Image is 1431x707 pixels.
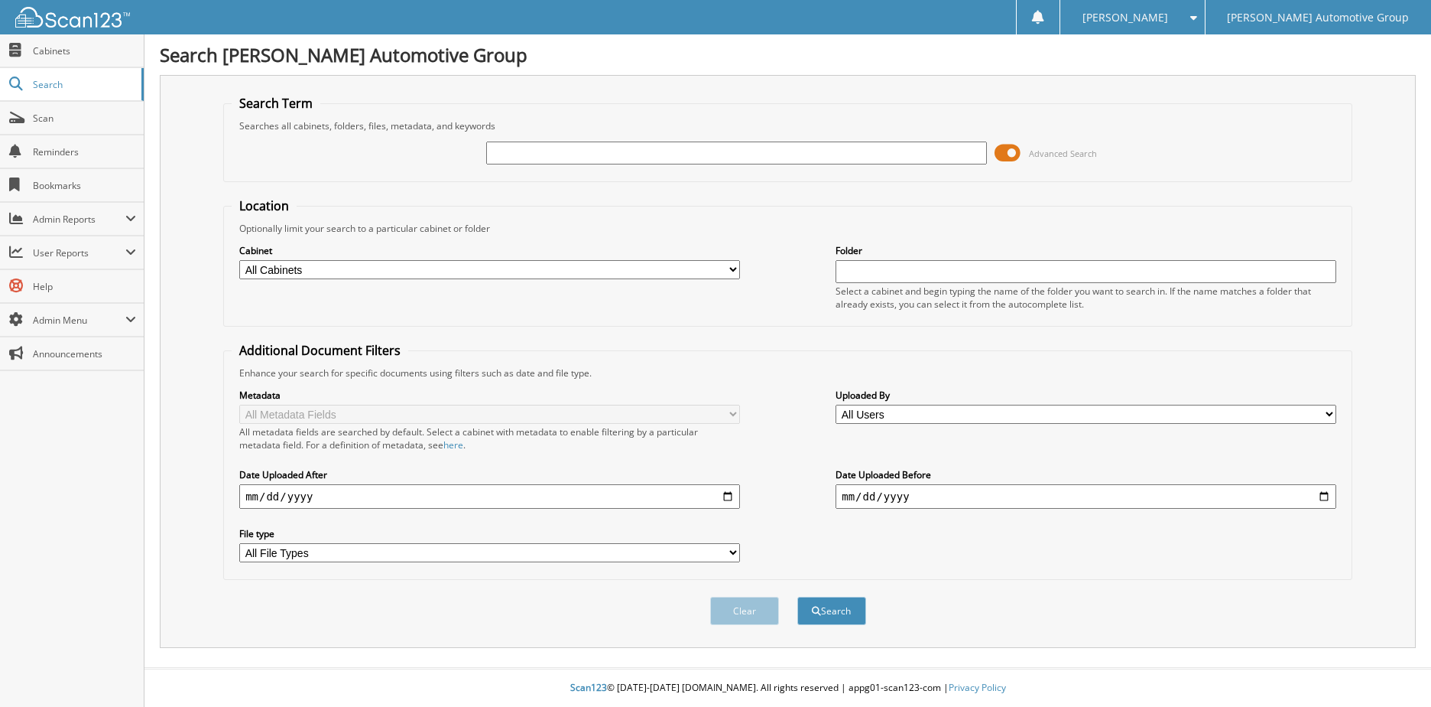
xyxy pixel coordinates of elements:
[232,342,408,359] legend: Additional Document Filters
[232,197,297,214] legend: Location
[836,244,1336,257] label: Folder
[239,468,740,481] label: Date Uploaded After
[239,425,740,451] div: All metadata fields are searched by default. Select a cabinet with metadata to enable filtering b...
[232,367,1344,380] div: Enhance your search for specific documents using filters such as date and file type.
[239,484,740,509] input: start
[836,285,1336,311] div: Select a cabinet and begin typing the name of the folder you want to search in. If the name match...
[570,681,607,694] span: Scan123
[33,280,136,293] span: Help
[239,389,740,402] label: Metadata
[239,527,740,540] label: File type
[33,112,136,125] span: Scan
[232,119,1344,132] div: Searches all cabinets, folders, files, metadata, and keywords
[1227,13,1409,22] span: [PERSON_NAME] Automotive Group
[797,597,866,625] button: Search
[1029,148,1097,159] span: Advanced Search
[33,347,136,360] span: Announcements
[33,246,125,259] span: User Reports
[1355,634,1431,707] iframe: Chat Widget
[949,681,1006,694] a: Privacy Policy
[239,244,740,257] label: Cabinet
[33,145,136,158] span: Reminders
[836,484,1336,509] input: end
[33,78,134,91] span: Search
[710,597,779,625] button: Clear
[232,95,320,112] legend: Search Term
[33,44,136,57] span: Cabinets
[1082,13,1168,22] span: [PERSON_NAME]
[33,314,125,327] span: Admin Menu
[232,222,1344,235] div: Optionally limit your search to a particular cabinet or folder
[33,179,136,192] span: Bookmarks
[836,468,1336,481] label: Date Uploaded Before
[33,213,125,226] span: Admin Reports
[443,438,463,451] a: here
[15,7,130,28] img: scan123-logo-white.svg
[836,389,1336,402] label: Uploaded By
[144,670,1431,707] div: © [DATE]-[DATE] [DOMAIN_NAME]. All rights reserved | appg01-scan123-com |
[160,42,1416,67] h1: Search [PERSON_NAME] Automotive Group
